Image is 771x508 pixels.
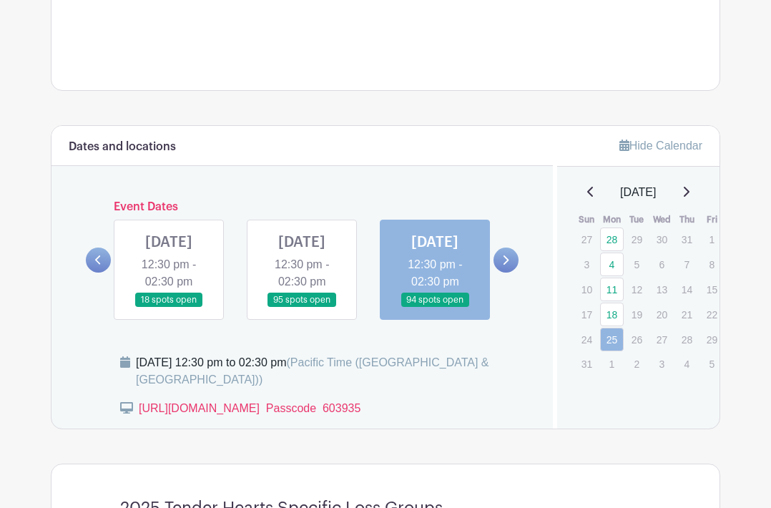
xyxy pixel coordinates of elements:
p: 8 [700,253,724,275]
p: 21 [675,303,699,326]
p: 20 [650,303,674,326]
p: 2 [625,353,649,375]
p: 14 [675,278,699,301]
a: [URL][DOMAIN_NAME] Passcode 603935 [139,402,360,414]
p: 7 [675,253,699,275]
a: 25 [600,328,624,351]
p: 6 [650,253,674,275]
a: Hide Calendar [619,140,702,152]
p: 31 [675,228,699,250]
p: 24 [575,328,599,351]
a: 18 [600,303,624,326]
p: 31 [575,353,599,375]
p: 5 [625,253,649,275]
p: 5 [700,353,724,375]
p: 12 [625,278,649,301]
p: 15 [700,278,724,301]
p: 29 [700,328,724,351]
p: 27 [650,328,674,351]
th: Sun [574,213,599,227]
p: 22 [700,303,724,326]
a: 11 [600,278,624,301]
span: (Pacific Time ([GEOGRAPHIC_DATA] & [GEOGRAPHIC_DATA])) [136,356,489,386]
p: 17 [575,303,599,326]
p: 10 [575,278,599,301]
a: 28 [600,228,624,251]
p: 30 [650,228,674,250]
th: Fri [699,213,725,227]
div: [DATE] 12:30 pm to 02:30 pm [136,354,536,389]
h6: Event Dates [111,200,493,214]
p: 19 [625,303,649,326]
p: 3 [575,253,599,275]
a: 4 [600,253,624,276]
span: [DATE] [620,184,656,201]
p: 27 [575,228,599,250]
th: Tue [624,213,649,227]
th: Thu [674,213,699,227]
p: 3 [650,353,674,375]
p: 13 [650,278,674,301]
h6: Dates and locations [69,140,176,154]
th: Wed [649,213,674,227]
th: Mon [599,213,624,227]
p: 1 [700,228,724,250]
p: 4 [675,353,699,375]
p: 26 [625,328,649,351]
p: 1 [600,353,624,375]
p: 29 [625,228,649,250]
p: 28 [675,328,699,351]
